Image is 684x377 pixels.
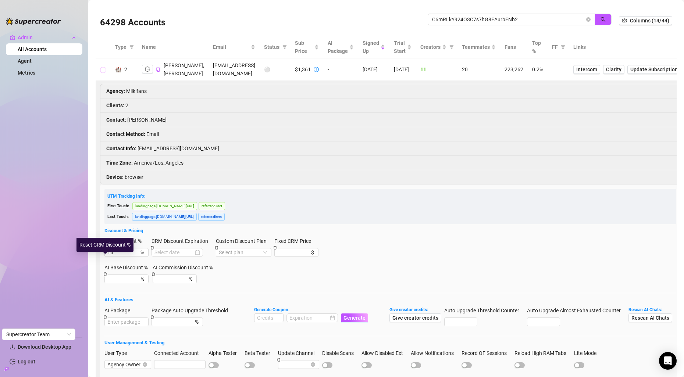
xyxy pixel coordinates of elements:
[411,362,421,368] button: Allow Notifications
[432,15,585,24] input: Search by UID / Name / Email / Creator Username
[314,67,319,72] span: info-circle
[358,36,389,58] th: Signed Up
[462,349,512,357] label: Record OF Sessions
[100,98,680,113] li: 2
[420,43,441,51] span: Creators
[273,246,277,249] span: delete
[295,65,311,73] div: $1,361
[103,272,107,276] span: delete
[76,238,133,252] div: Reset CRM Discount %
[18,46,47,52] a: All Accounts
[156,67,161,72] span: copy
[106,146,136,151] strong: Contact Info :
[115,65,121,73] div: 🏰
[630,18,669,24] span: Columns (14/44)
[603,65,624,74] a: Clarity
[104,237,146,245] label: CRM Discount %
[104,349,132,357] label: User Type
[514,362,525,368] button: Reload High RAM Tabs
[389,36,416,58] th: Trial Start
[274,237,316,245] label: Fixed CRM Price
[457,36,500,58] th: Teammates
[164,62,204,76] span: [PERSON_NAME], [PERSON_NAME]
[10,35,15,40] span: crown
[115,43,127,51] span: Type
[154,248,193,256] input: CRM Discount Expiration
[295,39,313,55] span: Sub Price
[277,358,281,362] span: delete
[574,362,584,368] button: Lite Mode
[100,170,680,184] li: browser
[445,318,477,326] input: Auto Upgrade Threshold Counter
[106,88,125,94] strong: Agency :
[586,17,591,22] button: close-circle
[198,213,225,221] span: referrer : direct
[254,307,289,312] strong: Generate Coupon:
[18,70,35,76] a: Metrics
[4,367,9,372] span: build
[6,329,71,340] span: Supercreator Team
[107,214,129,219] span: Last Touch:
[462,67,468,72] span: 20
[389,307,428,312] strong: Give creator credits:
[106,131,145,137] strong: Contact Method :
[291,36,323,58] th: Sub Price
[154,349,204,357] label: Connected Account
[106,103,124,108] strong: Clients :
[152,272,155,276] span: delete
[552,43,558,51] span: FF
[209,349,242,357] label: Alpha Tester
[361,349,408,357] label: Allow Disabled Ext
[245,362,255,368] button: Beta Tester
[289,314,328,322] input: Expiration
[559,42,567,53] span: filter
[505,67,523,72] span: 223,262
[132,213,197,221] span: landingpage : [DOMAIN_NAME][URL]
[394,39,406,55] span: Trial Start
[100,127,680,141] li: Email
[10,344,15,350] span: download
[363,39,379,55] span: Signed Up
[154,360,206,369] input: Connected Account
[100,113,680,127] li: [PERSON_NAME]
[104,263,153,272] label: AI Base Discount %
[628,313,672,322] button: Rescan AI Chats
[100,156,680,170] li: America/Los_Angeles
[103,315,107,319] span: delete
[150,246,154,249] span: delete
[153,263,218,272] label: AI Commission Discount %
[322,362,332,368] button: Disable Scans
[630,67,678,72] span: Update Subscription
[420,67,426,72] span: 11
[411,349,459,357] label: Allow Notifications
[132,202,197,210] span: landingpage : [DOMAIN_NAME][URL]
[106,160,133,166] strong: Time Zone :
[128,42,135,53] span: filter
[282,45,287,49] span: filter
[104,306,135,315] label: AI Package
[107,248,139,256] input: CRM Discount %
[129,45,134,49] span: filter
[449,45,454,49] span: filter
[107,204,129,208] span: First Touch:
[576,65,597,73] span: Intercom
[574,349,601,357] label: Lite Mode
[532,67,543,72] span: 0.2%
[100,67,106,73] button: Collapse row
[104,339,676,347] h5: User Management & Testing
[462,43,490,51] span: Teammates
[100,141,680,156] li: [EMAIL_ADDRESS][DOMAIN_NAME]
[18,344,71,350] span: Download Desktop App
[528,36,548,58] th: Top %
[152,237,213,245] label: CRM Discount Expiration
[389,58,416,81] td: [DATE]
[358,58,389,81] td: [DATE]
[142,65,153,73] button: logout
[138,36,209,58] th: Name
[100,17,165,29] h3: 64298 Accounts
[323,58,358,81] td: -
[152,306,233,315] label: Package Auto Upgrade Threshold
[209,36,260,58] th: Email
[622,18,627,23] span: setting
